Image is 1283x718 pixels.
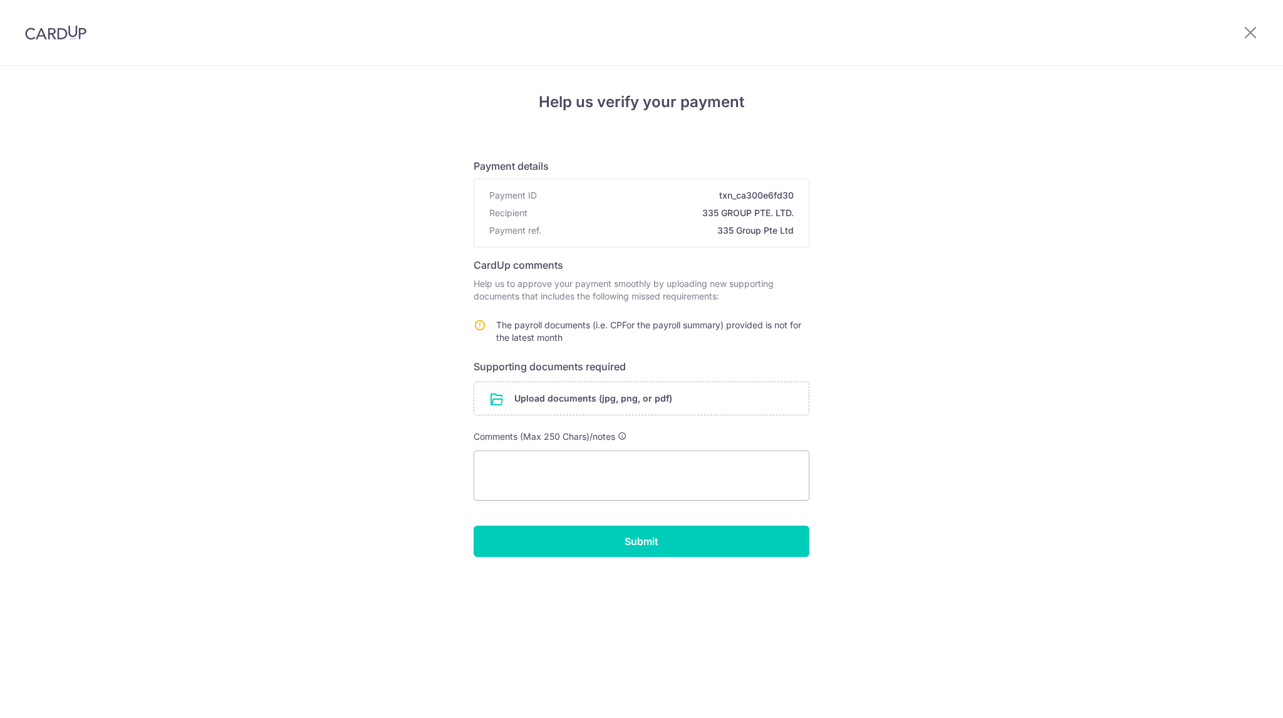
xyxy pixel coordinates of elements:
span: Payment ID [489,189,537,202]
input: Submit [474,526,809,557]
div: Upload documents (jpg, png, or pdf) [474,382,809,415]
span: 335 GROUP PTE. LTD. [532,207,794,219]
h4: Help us verify your payment [474,91,809,113]
h6: Payment details [474,159,809,174]
p: Help us to approve your payment smoothly by uploading new supporting documents that includes the ... [474,278,809,303]
h6: Supporting documents required [474,359,809,374]
span: The payroll documents (i.e. CPFor the payroll summary) provided is not for the latest month [496,320,801,343]
span: Recipient [489,207,527,219]
span: Comments (Max 250 Chars)/notes [474,431,615,442]
span: 335 Group Pte Ltd [546,224,794,237]
span: txn_ca300e6fd30 [542,189,794,202]
img: CardUp [25,25,86,40]
span: Payment ref. [489,224,541,237]
h6: CardUp comments [474,258,809,273]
